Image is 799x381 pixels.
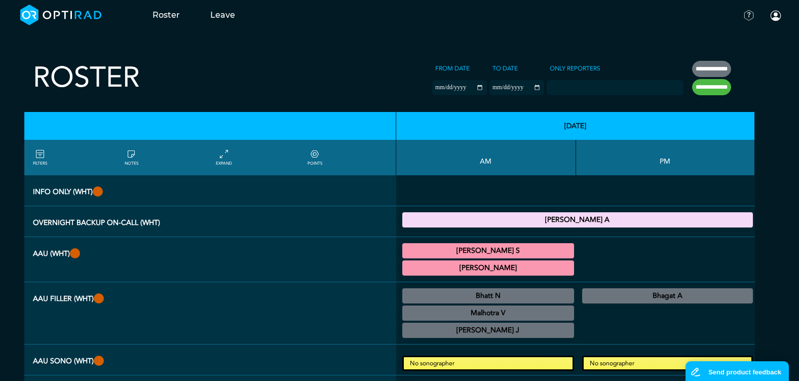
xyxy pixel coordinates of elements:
summary: [PERSON_NAME] [404,262,573,274]
img: brand-opti-rad-logos-blue-and-white-d2f68631ba2948856bd03f2d395fb146ddc8fb01b4b6e9315ea85fa773367... [20,5,102,25]
th: AAU FILLER (WHT) [24,282,396,345]
a: collapse/expand expected points [308,148,322,167]
th: AAU Sono (WHT) [24,345,396,375]
label: From date [432,61,473,76]
small: No sonographer [404,357,573,369]
summary: [PERSON_NAME] A [404,214,751,226]
div: Overnight backup on-call 18:30 - 08:30 [402,212,753,227]
summary: Bhatt N [404,290,573,302]
input: null [548,82,598,91]
th: Overnight backup on-call (WHT) [24,206,396,237]
div: CT Trauma & Urgent/MRI Trauma & Urgent 08:30 - 13:30 [402,260,574,276]
th: AM [396,140,576,175]
h2: Roster [33,61,140,95]
div: General US/US Diagnostic MSK/US Gynaecology/US Interventional H&N/US Interventional MSK/US Interv... [402,306,574,321]
div: CT Trauma & Urgent/MRI Trauma & Urgent 08:30 - 13:30 [402,243,574,258]
th: INFO ONLY (WHT) [24,175,396,206]
a: FILTERS [33,148,47,167]
label: Only Reporters [547,61,603,76]
summary: Bhagat A [584,290,751,302]
div: US Interventional H&N 13:30 - 16:30 [582,288,753,303]
summary: Malhotra V [404,307,573,319]
a: show/hide notes [125,148,138,167]
div: General CT/General MRI/General XR 08:30 - 12:00 [402,288,574,303]
small: No sonographer [584,357,751,369]
th: PM [576,140,755,175]
div: General CT/General MRI/General XR 11:30 - 13:30 [402,323,574,338]
label: To date [489,61,521,76]
a: collapse/expand entries [216,148,232,167]
summary: [PERSON_NAME] S [404,245,573,257]
summary: [PERSON_NAME] J [404,324,573,336]
th: [DATE] [396,112,755,140]
th: AAU (WHT) [24,237,396,282]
